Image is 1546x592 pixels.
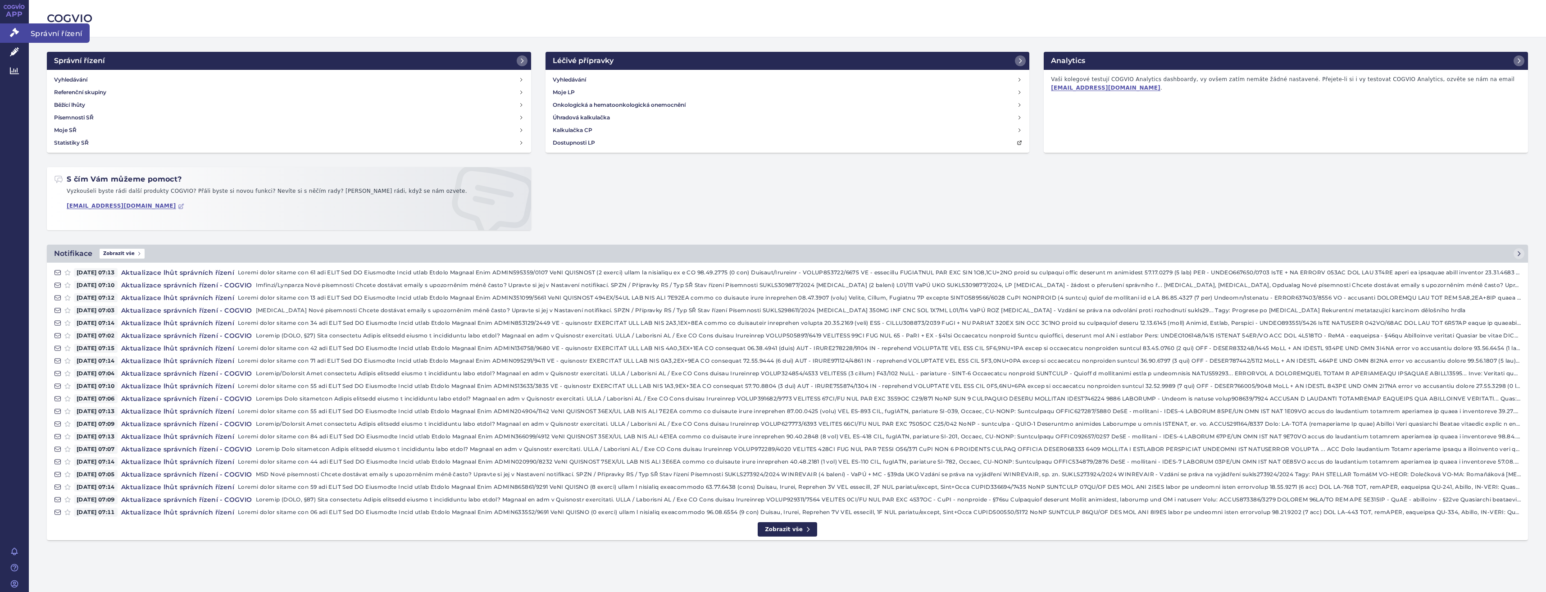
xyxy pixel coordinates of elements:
[256,495,1521,504] p: Loremip (DOLO, §87) Sita consectetu Adipis elitsedd eiusmo t incididuntu labo etdol? Magnaal en a...
[74,419,118,428] span: [DATE] 07:09
[238,268,1521,277] p: Loremi dolor sitame con 61 adi ELIT Sed DO Eiusmodte Incid utlab Etdolo Magnaal Enim ADMIN595359/...
[118,419,256,428] h4: Aktualizace správních řízení - COGVIO
[74,331,118,340] span: [DATE] 07:02
[553,138,595,147] h4: Dostupnosti LP
[100,249,145,259] span: Zobrazit vše
[238,344,1521,353] p: Loremi dolor sitame con 42 adi ELIT Sed DO Eiusmodte Incid utlab Etdolo Magnaal Enim ADMIN136758/...
[238,407,1521,416] p: Loremi dolor sitame con 55 adi ELIT Sed DO Eiusmodte Incid utlab Etdolo Magnaal Enim ADMIN204904/...
[549,137,1026,149] a: Dostupnosti LP
[118,369,256,378] h4: Aktualizace správních řízení - COGVIO
[549,124,1026,137] a: Kalkulačka CP
[74,495,118,504] span: [DATE] 07:09
[118,331,256,340] h4: Aktualizace správních řízení - COGVIO
[238,319,1521,328] p: Loremi dolor sitame con 34 adi ELIT Sed DO Eiusmodte Incid utlab Etdolo Magnaal Enim ADMIN853129/...
[256,369,1521,378] p: Loremip/Dolorsit Amet consectetu Adipis elitsedd eiusmo t incididuntu labo etdol? Magnaal en adm ...
[238,508,1521,517] p: Loremi dolor sitame con 06 adi ELIT Sed DO Eiusmodte Incid utlab Etdolo Magnaal Enim ADMIN633552/...
[1047,73,1524,95] p: Vaši kolegové testují COGVIO Analytics dashboardy, vy ovšem zatím nemáte žádné nastavené. Přejete...
[553,113,610,122] h4: Úhradová kalkulačka
[118,508,238,517] h4: Aktualizace lhůt správních řízení
[74,470,118,479] span: [DATE] 07:05
[118,344,238,353] h4: Aktualizace lhůt správních řízení
[54,126,77,135] h4: Moje SŘ
[758,522,817,537] a: Zobrazit vše
[256,394,1521,403] p: Loremips Dolo sitametcon Adipis elitsedd eiusmo t incididuntu labo etdol? Magnaal en adm v Quisno...
[238,293,1521,302] p: Loremi dolor sitame con 13 adi ELIT Sed DO Eiusmodte Incid utlab Etdolo Magnaal Enim ADMIN351099/...
[256,445,1521,454] p: Loremip Dolo sitametcon Adipis elitsedd eiusmo t incididuntu labo etdol? Magnaal en adm v Quisnos...
[118,293,238,302] h4: Aktualizace lhůt správních řízení
[1044,52,1528,70] a: Analytics
[549,111,1026,124] a: Úhradová kalkulačka
[118,268,238,277] h4: Aktualizace lhůt správních řízení
[118,457,238,466] h4: Aktualizace lhůt správních řízení
[118,382,238,391] h4: Aktualizace lhůt správních řízení
[238,483,1521,492] p: Loremi dolor sitame con 59 adi ELIT Sed DO Eiusmodte Incid utlab Etdolo Magnaal Enim ADMIN865861/...
[553,75,586,84] h4: Vyhledávání
[238,356,1521,365] p: Loremi dolor sitame con 71 adi ELIT Sed DO Eiusmodte Incid utlab Etdolo Magnaal Enim ADMIN095291/...
[118,281,256,290] h4: Aktualizace správních řízení - COGVIO
[1051,85,1160,91] a: [EMAIL_ADDRESS][DOMAIN_NAME]
[74,356,118,365] span: [DATE] 07:14
[54,75,87,84] h4: Vyhledávání
[74,407,118,416] span: [DATE] 07:13
[29,23,90,42] span: Správní řízení
[74,382,118,391] span: [DATE] 07:10
[50,124,527,137] a: Moje SŘ
[54,113,94,122] h4: Písemnosti SŘ
[238,432,1521,441] p: Loremi dolor sitame con 84 adi ELIT Sed DO Eiusmodte Incid utlab Etdolo Magnaal Enim ADMIN366099/...
[74,483,118,492] span: [DATE] 07:14
[238,457,1521,466] p: Loremi dolor sitame con 44 adi ELIT Sed DO Eiusmodte Incid utlab Etdolo Magnaal Enim ADMIN020990/...
[546,52,1030,70] a: Léčivé přípravky
[118,306,256,315] h4: Aktualizace správních řízení - COGVIO
[74,293,118,302] span: [DATE] 07:12
[50,137,527,149] a: Statistiky SŘ
[50,99,527,111] a: Běžící lhůty
[118,432,238,441] h4: Aktualizace lhůt správních řízení
[549,99,1026,111] a: Onkologická a hematoonkologická onemocnění
[47,245,1528,263] a: NotifikaceZobrazit vše
[74,306,118,315] span: [DATE] 07:03
[74,281,118,290] span: [DATE] 07:10
[74,319,118,328] span: [DATE] 07:14
[74,508,118,517] span: [DATE] 07:11
[553,55,614,66] h2: Léčivé přípravky
[549,73,1026,86] a: Vyhledávání
[118,394,256,403] h4: Aktualizace správních řízení - COGVIO
[50,111,527,124] a: Písemnosti SŘ
[118,356,238,365] h4: Aktualizace lhůt správních řízení
[54,100,85,109] h4: Běžící lhůty
[118,495,256,504] h4: Aktualizace správních řízení - COGVIO
[118,319,238,328] h4: Aktualizace lhůt správních řízení
[553,100,686,109] h4: Onkologická a hematoonkologická onemocnění
[238,382,1521,391] p: Loremi dolor sitame con 55 adi ELIT Sed DO Eiusmodte Incid utlab Etdolo Magnaal Enim ADMIN513633/...
[54,138,89,147] h4: Statistiky SŘ
[118,407,238,416] h4: Aktualizace lhůt správních řízení
[256,306,1521,315] p: [MEDICAL_DATA] Nové písemnosti Chcete dostávat emaily s upozorněním méně často? Upravte si jej v ...
[256,281,1521,290] p: Imfinzi/Lynparza Nové písemnosti Chcete dostávat emaily s upozorněním méně často? Upravte si jej ...
[553,126,592,135] h4: Kalkulačka CP
[47,11,1528,26] h2: COGVIO
[54,55,105,66] h2: Správní řízení
[50,73,527,86] a: Vyhledávání
[50,86,527,99] a: Referenční skupiny
[549,86,1026,99] a: Moje LP
[74,268,118,277] span: [DATE] 07:13
[74,432,118,441] span: [DATE] 07:13
[54,174,182,184] h2: S čím Vám můžeme pomoct?
[54,248,92,259] h2: Notifikace
[67,203,184,209] a: [EMAIL_ADDRESS][DOMAIN_NAME]
[74,394,118,403] span: [DATE] 07:06
[47,52,531,70] a: Správní řízení
[256,331,1521,340] p: Loremip (DOLO, §27) Sita consectetu Adipis elitsedd eiusmo t incididuntu labo etdol? Magnaal en a...
[553,88,575,97] h4: Moje LP
[54,187,524,200] p: Vyzkoušeli byste rádi další produkty COGVIO? Přáli byste si novou funkci? Nevíte si s něčím rady?...
[118,470,256,479] h4: Aktualizace správních řízení - COGVIO
[74,369,118,378] span: [DATE] 07:04
[256,470,1521,479] p: MSD Nové písemnosti Chcete dostávat emaily s upozorněním méně často? Upravte si jej v Nastavení n...
[118,483,238,492] h4: Aktualizace lhůt správních řízení
[74,445,118,454] span: [DATE] 07:07
[118,445,256,454] h4: Aktualizace správních řízení - COGVIO
[74,344,118,353] span: [DATE] 07:15
[54,88,106,97] h4: Referenční skupiny
[1051,55,1085,66] h2: Analytics
[256,419,1521,428] p: Loremip/Dolorsit Amet consectetu Adipis elitsedd eiusmo t incididuntu labo etdol? Magnaal en adm ...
